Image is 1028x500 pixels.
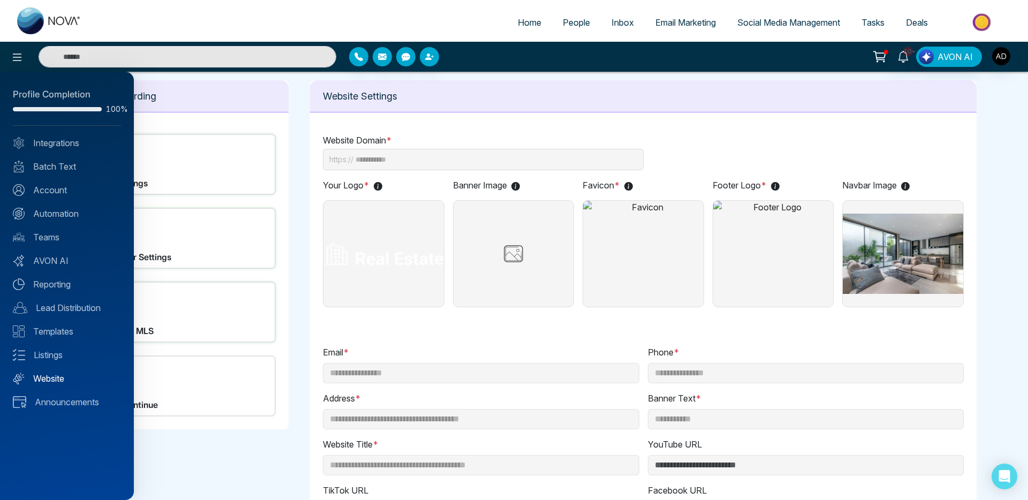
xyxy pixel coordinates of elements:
[13,255,25,267] img: Avon-AI.svg
[13,137,121,149] a: Integrations
[13,325,121,338] a: Templates
[13,231,25,243] img: team.svg
[13,372,121,385] a: Website
[13,278,25,290] img: Reporting.svg
[13,231,121,244] a: Teams
[13,325,25,337] img: Templates.svg
[13,207,121,220] a: Automation
[13,396,121,408] a: Announcements
[13,88,121,102] div: Profile Completion
[13,301,121,314] a: Lead Distribution
[13,373,25,384] img: Website.svg
[13,278,121,291] a: Reporting
[13,254,121,267] a: AVON AI
[13,184,25,196] img: Account.svg
[13,161,25,172] img: batch_text_white.png
[13,160,121,173] a: Batch Text
[13,349,121,361] a: Listings
[13,208,25,219] img: Automation.svg
[13,137,25,149] img: Integrated.svg
[992,464,1017,489] div: Open Intercom Messenger
[13,396,26,408] img: announcements.svg
[13,184,121,196] a: Account
[13,302,27,314] img: Lead-dist.svg
[106,105,121,113] span: 100%
[13,349,25,361] img: Listings.svg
